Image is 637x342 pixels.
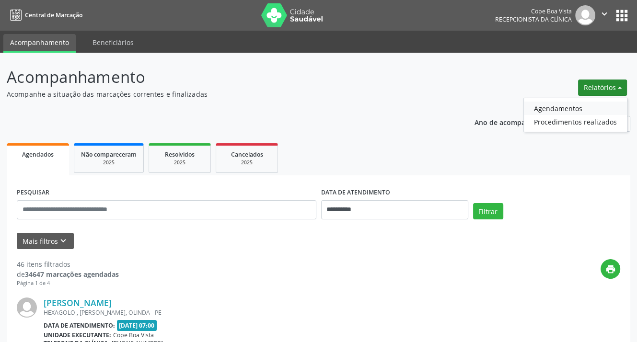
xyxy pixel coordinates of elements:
[475,116,559,128] p: Ano de acompanhamento
[17,259,119,269] div: 46 itens filtrados
[25,11,82,19] span: Central de Marcação
[17,185,49,200] label: PESQUISAR
[595,5,614,25] button: 
[495,7,572,15] div: Cope Boa Vista
[473,203,503,219] button: Filtrar
[44,321,115,330] b: Data de atendimento:
[601,259,620,279] button: print
[524,115,627,128] a: Procedimentos realizados
[58,236,69,246] i: keyboard_arrow_down
[223,159,271,166] div: 2025
[113,331,154,339] span: Cope Boa Vista
[614,7,630,24] button: apps
[17,297,37,318] img: img
[156,159,204,166] div: 2025
[81,159,137,166] div: 2025
[117,320,157,331] span: [DATE] 07:00
[7,89,443,99] p: Acompanhe a situação das marcações correntes e finalizadas
[231,150,263,159] span: Cancelados
[524,102,627,115] a: Agendamentos
[17,269,119,279] div: de
[3,34,76,53] a: Acompanhamento
[44,308,476,317] div: HEXAGOLO , [PERSON_NAME], OLINDA - PE
[165,150,195,159] span: Resolvidos
[44,331,111,339] b: Unidade executante:
[605,264,616,274] i: print
[44,297,112,308] a: [PERSON_NAME]
[86,34,140,51] a: Beneficiários
[7,7,82,23] a: Central de Marcação
[495,15,572,23] span: Recepcionista da clínica
[81,150,137,159] span: Não compareceram
[22,150,54,159] span: Agendados
[17,233,74,250] button: Mais filtroskeyboard_arrow_down
[7,65,443,89] p: Acompanhamento
[575,5,595,25] img: img
[25,270,119,279] strong: 34647 marcações agendadas
[578,80,627,96] button: Relatórios
[321,185,390,200] label: DATA DE ATENDIMENTO
[599,9,610,19] i: 
[523,98,627,132] ul: Relatórios
[17,279,119,287] div: Página 1 de 4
